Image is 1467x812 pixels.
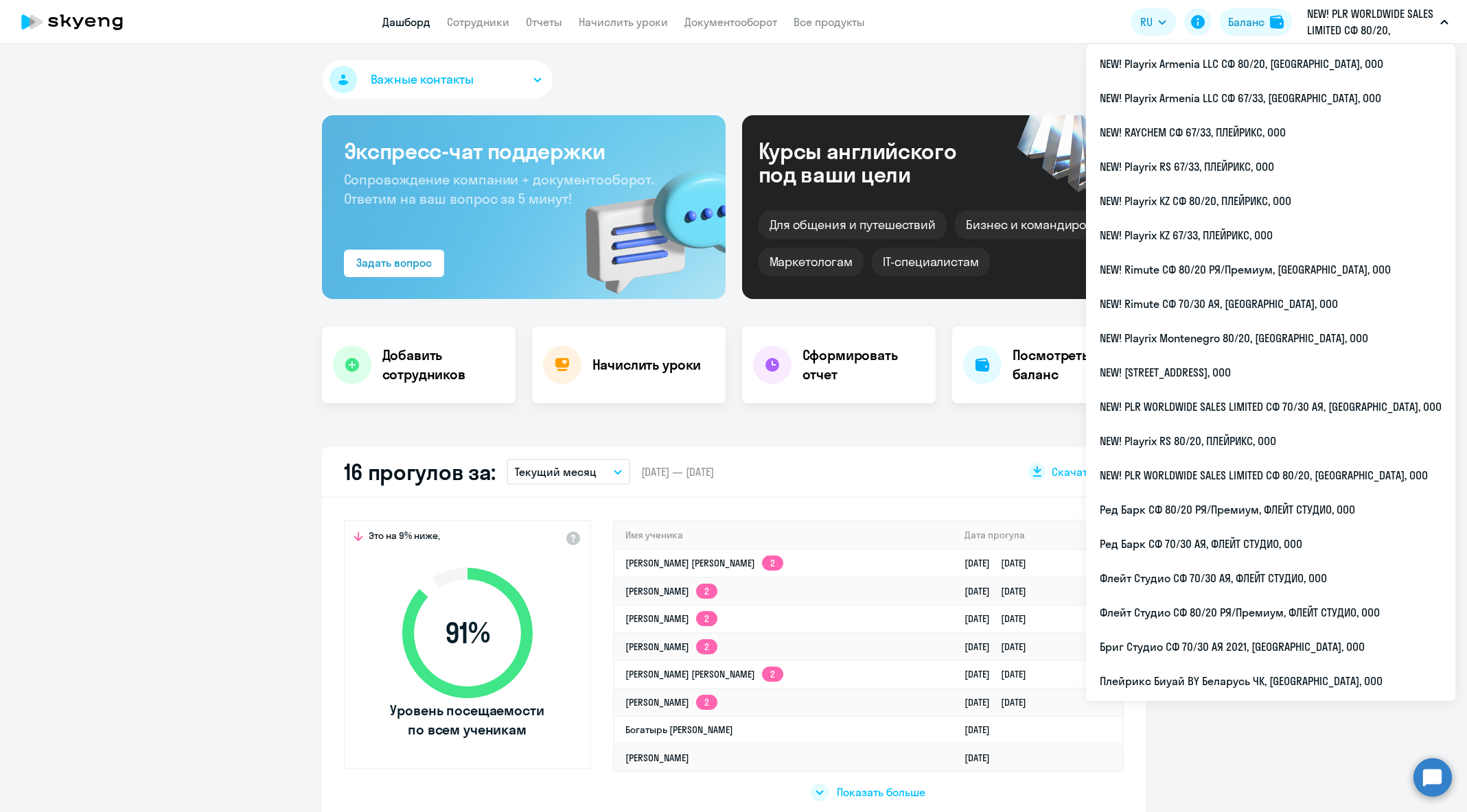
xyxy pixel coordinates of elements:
div: Для общения и путешествий [759,211,947,239]
app-skyeng-badge: 2 [762,667,783,682]
a: [DATE][DATE] [964,557,1037,569]
a: [PERSON_NAME]2 [625,612,717,625]
app-skyeng-badge: 2 [696,611,717,626]
a: Отчеты [526,15,562,29]
h4: Начислить уроки [592,355,702,374]
div: IT-специалистам [872,248,990,276]
img: balance [1270,15,1284,29]
div: Баланс [1228,14,1264,30]
span: Это на 9% ниже, [369,529,440,546]
a: [PERSON_NAME]2 [625,585,717,597]
app-skyeng-badge: 2 [696,695,717,710]
div: Задать вопрос [356,254,432,271]
div: Курсы английского под ваши цели [759,139,993,186]
a: Дашборд [382,15,430,29]
app-skyeng-badge: 2 [762,556,783,571]
h4: Сформировать отчет [802,346,925,384]
a: [PERSON_NAME] [PERSON_NAME]2 [625,668,783,680]
h2: 16 прогулов за: [344,458,496,486]
span: RU [1140,14,1153,30]
h4: Добавить сотрудников [382,346,505,384]
button: Задать вопрос [344,250,444,277]
img: bg-img [566,145,726,299]
button: Важные контакты [322,60,553,99]
app-skyeng-badge: 2 [696,584,717,599]
a: [DATE][DATE] [964,668,1037,680]
a: Сотрудники [447,15,509,29]
a: Богатырь [PERSON_NAME] [625,724,733,736]
button: RU [1131,8,1176,36]
th: Дата прогула [954,521,1122,549]
span: Важные контакты [371,71,474,88]
span: [DATE] — [DATE] [641,464,714,479]
a: [PERSON_NAME]2 [625,641,717,653]
a: [DATE] [964,724,1001,736]
app-skyeng-badge: 2 [696,639,717,654]
a: [PERSON_NAME] [PERSON_NAME]2 [625,557,783,569]
span: 91 % [389,617,546,649]
h4: Посмотреть баланс [1013,346,1135,384]
a: [DATE][DATE] [964,612,1037,625]
h3: Экспресс-чат поддержки [344,137,704,165]
a: [DATE] [964,752,1001,764]
a: Начислить уроки [579,15,668,29]
a: Документооборот [684,15,777,29]
a: [DATE][DATE] [964,585,1037,597]
a: Все продукты [794,15,865,29]
p: NEW! PLR WORLDWIDE SALES LIMITED СФ 80/20, [GEOGRAPHIC_DATA], ООО [1307,5,1435,38]
button: NEW! PLR WORLDWIDE SALES LIMITED СФ 80/20, [GEOGRAPHIC_DATA], ООО [1300,5,1455,38]
ul: RU [1086,44,1455,701]
a: [DATE][DATE] [964,696,1037,708]
a: [DATE][DATE] [964,641,1037,653]
span: Показать больше [837,785,925,800]
button: Балансbalance [1220,8,1292,36]
a: [PERSON_NAME]2 [625,696,717,708]
span: Скачать отчет [1052,464,1124,479]
div: Маркетологам [759,248,864,276]
button: Текущий месяц [507,459,630,485]
th: Имя ученика [614,521,954,549]
span: Уровень посещаемости по всем ученикам [389,701,546,739]
div: Бизнес и командировки [955,211,1118,239]
span: Сопровождение компании + документооборот. Ответим на ваш вопрос за 5 минут! [344,171,654,207]
a: [PERSON_NAME] [625,752,689,764]
p: Текущий месяц [515,464,597,480]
